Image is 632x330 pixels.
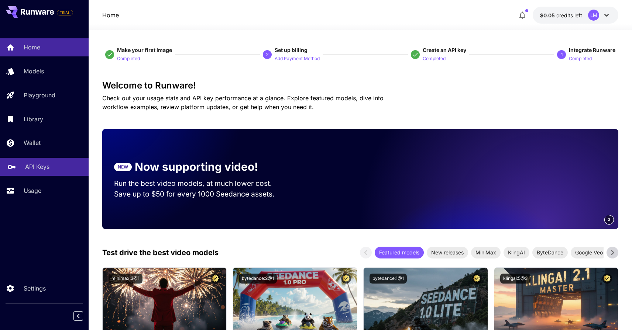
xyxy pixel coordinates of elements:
p: Completed [423,55,446,62]
p: Completed [569,55,592,62]
button: Completed [117,54,140,63]
div: LM [588,10,599,21]
span: $0.05 [540,12,556,18]
button: Certified Model – Vetted for best performance and includes a commercial license. [602,274,612,284]
div: New releases [427,247,468,258]
p: Home [24,43,40,52]
span: 2 [608,217,610,222]
p: Add Payment Method [275,55,320,62]
div: $0.0487 [540,11,582,19]
p: Now supporting video! [135,159,258,175]
p: 4 [560,51,563,58]
button: Completed [569,54,592,63]
button: Certified Model – Vetted for best performance and includes a commercial license. [210,274,220,284]
a: Home [102,11,119,20]
span: New releases [427,249,468,256]
span: Integrate Runware [569,47,615,53]
div: Google Veo [571,247,607,258]
button: $0.0487LM [533,7,618,24]
span: MiniMax [471,249,501,256]
div: MiniMax [471,247,501,258]
p: NEW [118,164,128,170]
p: Playground [24,91,55,100]
p: Settings [24,284,46,293]
p: Run the best video models, at much lower cost. [114,178,286,189]
span: KlingAI [504,249,529,256]
p: Save up to $50 for every 1000 Seedance assets. [114,189,286,199]
button: Certified Model – Vetted for best performance and includes a commercial license. [341,274,351,284]
div: Featured models [375,247,424,258]
p: Models [24,67,44,76]
span: TRIAL [57,10,73,15]
div: KlingAI [504,247,529,258]
p: Wallet [24,138,41,147]
div: ByteDance [532,247,568,258]
button: bytedance:2@1 [239,274,277,284]
p: Test drive the best video models [102,247,219,258]
button: klingai:5@3 [500,274,530,284]
nav: breadcrumb [102,11,119,20]
button: Collapse sidebar [73,311,83,321]
span: Add your payment card to enable full platform functionality. [57,8,73,17]
span: credits left [556,12,582,18]
span: Google Veo [571,249,607,256]
span: Check out your usage stats and API key performance at a glance. Explore featured models, dive int... [102,94,384,111]
span: ByteDance [532,249,568,256]
span: Featured models [375,249,424,256]
button: minimax:3@1 [109,274,142,284]
button: bytedance:1@1 [370,274,407,284]
span: Create an API key [423,47,466,53]
span: Set up billing [275,47,308,53]
div: Collapse sidebar [79,309,89,323]
p: Usage [24,186,41,195]
button: Completed [423,54,446,63]
p: API Keys [25,162,49,171]
button: Certified Model – Vetted for best performance and includes a commercial license. [472,274,482,284]
span: Make your first image [117,47,172,53]
p: 2 [266,51,269,58]
h3: Welcome to Runware! [102,80,618,91]
p: Completed [117,55,140,62]
button: Add Payment Method [275,54,320,63]
p: Library [24,115,43,124]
